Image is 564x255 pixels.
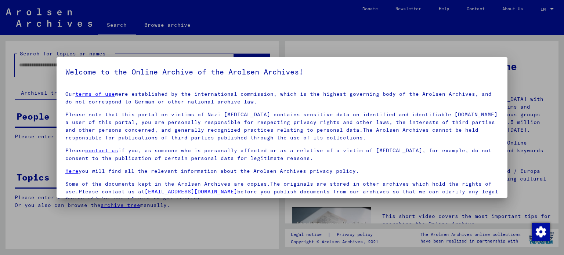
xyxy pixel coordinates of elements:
a: Here [65,168,79,174]
div: Change consent [532,223,549,240]
h5: Welcome to the Online Archive of the Arolsen Archives! [65,66,499,78]
p: Our were established by the international commission, which is the highest governing body of the ... [65,90,499,106]
p: Please if you, as someone who is personally affected or as a relative of a victim of [MEDICAL_DAT... [65,147,499,162]
a: [EMAIL_ADDRESS][DOMAIN_NAME] [145,188,237,195]
p: Please note that this portal on victims of Nazi [MEDICAL_DATA] contains sensitive data on identif... [65,111,499,142]
p: Some of the documents kept in the Arolsen Archives are copies.The originals are stored in other a... [65,180,499,203]
p: you will find all the relevant information about the Arolsen Archives privacy policy. [65,167,499,175]
img: Change consent [532,223,550,241]
a: contact us [85,147,118,154]
a: terms of use [75,91,115,97]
